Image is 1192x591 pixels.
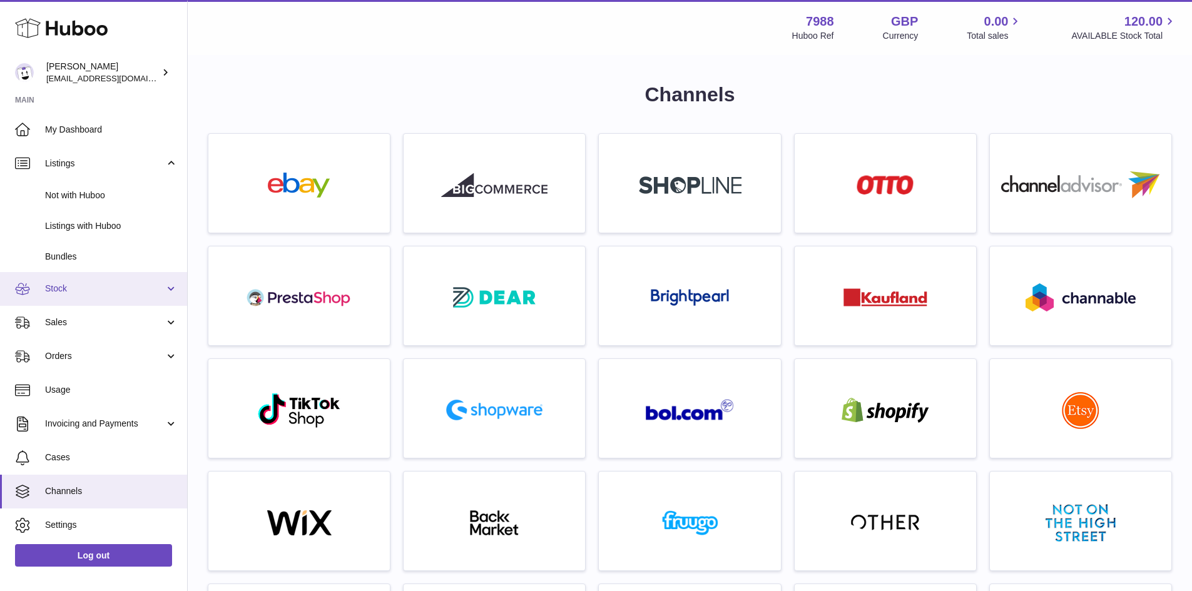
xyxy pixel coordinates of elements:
a: roseta-bol [605,365,774,452]
a: notonthehighstreet [996,478,1165,564]
img: roseta-tiktokshop [257,392,342,428]
a: roseta-brightpearl [605,253,774,339]
a: fruugo [605,478,774,564]
a: 120.00 AVAILABLE Stock Total [1071,13,1177,42]
span: My Dashboard [45,124,178,136]
a: roseta-prestashop [215,253,384,339]
a: roseta-bigcommerce [410,140,579,226]
img: roseta-brightpearl [651,289,729,306]
div: Currency [883,30,919,42]
img: wix [246,510,352,535]
img: roseta-channel-advisor [1001,171,1159,198]
span: 120.00 [1124,13,1163,30]
a: ebay [215,140,384,226]
strong: 7988 [806,13,834,30]
div: [PERSON_NAME] [46,61,159,84]
span: Usage [45,384,178,396]
img: roseta-kaufland [843,288,927,306]
img: fruugo [637,510,743,535]
a: roseta-tiktokshop [215,365,384,452]
img: roseta-bol [646,399,735,421]
span: Sales [45,316,165,328]
span: Not with Huboo [45,189,178,201]
span: Listings [45,158,165,169]
a: roseta-dear [410,253,579,339]
a: roseta-shopware [410,365,579,452]
img: roseta-channable [1026,283,1136,311]
img: roseta-prestashop [246,285,352,310]
img: notonthehighstreet [1046,504,1116,542]
a: 0.00 Total sales [967,13,1022,42]
img: roseta-etsy [1062,391,1099,429]
img: other [851,513,920,532]
span: [EMAIL_ADDRESS][DOMAIN_NAME] [46,73,184,83]
a: roseta-kaufland [801,253,970,339]
a: backmarket [410,478,579,564]
img: shopify [832,398,939,423]
a: other [801,478,970,564]
img: roseta-bigcommerce [441,173,548,198]
a: Log out [15,544,172,567]
img: ebay [246,173,352,198]
span: Channels [45,485,178,497]
a: roseta-channable [996,253,1165,339]
span: Invoicing and Payments [45,418,165,430]
img: roseta-shopware [441,395,548,425]
a: shopify [801,365,970,452]
span: Stock [45,283,165,295]
img: internalAdmin-7988@internal.huboo.com [15,63,34,82]
span: 0.00 [984,13,1009,30]
div: Huboo Ref [792,30,834,42]
a: roseta-shopline [605,140,774,226]
a: roseta-etsy [996,365,1165,452]
img: roseta-shopline [639,176,741,194]
h1: Channels [208,81,1172,108]
a: roseta-otto [801,140,970,226]
img: roseta-dear [449,283,539,311]
a: wix [215,478,384,564]
span: Total sales [967,30,1022,42]
span: Orders [45,350,165,362]
span: Cases [45,452,178,463]
a: roseta-channel-advisor [996,140,1165,226]
img: backmarket [441,510,548,535]
span: AVAILABLE Stock Total [1071,30,1177,42]
span: Bundles [45,251,178,263]
span: Settings [45,519,178,531]
span: Listings with Huboo [45,220,178,232]
img: roseta-otto [857,175,914,194]
strong: GBP [891,13,918,30]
